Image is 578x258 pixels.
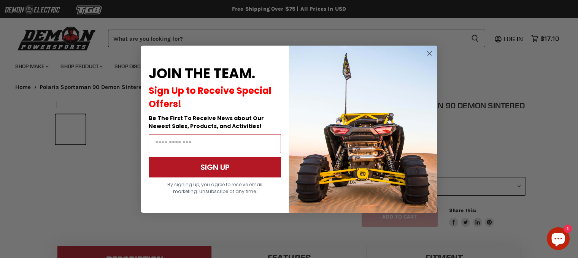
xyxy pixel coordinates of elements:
[425,49,434,58] button: Close dialog
[149,114,264,130] span: Be The First To Receive News about Our Newest Sales, Products, and Activities!
[289,46,437,213] img: a9095488-b6e7-41ba-879d-588abfab540b.jpeg
[149,64,255,83] span: JOIN THE TEAM.
[149,134,281,153] input: Email Address
[167,181,262,195] span: By signing up, you agree to receive email marketing. Unsubscribe at any time.
[545,227,572,252] inbox-online-store-chat: Shopify online store chat
[149,157,281,177] button: SIGN UP
[149,84,272,110] span: Sign Up to Receive Special Offers!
